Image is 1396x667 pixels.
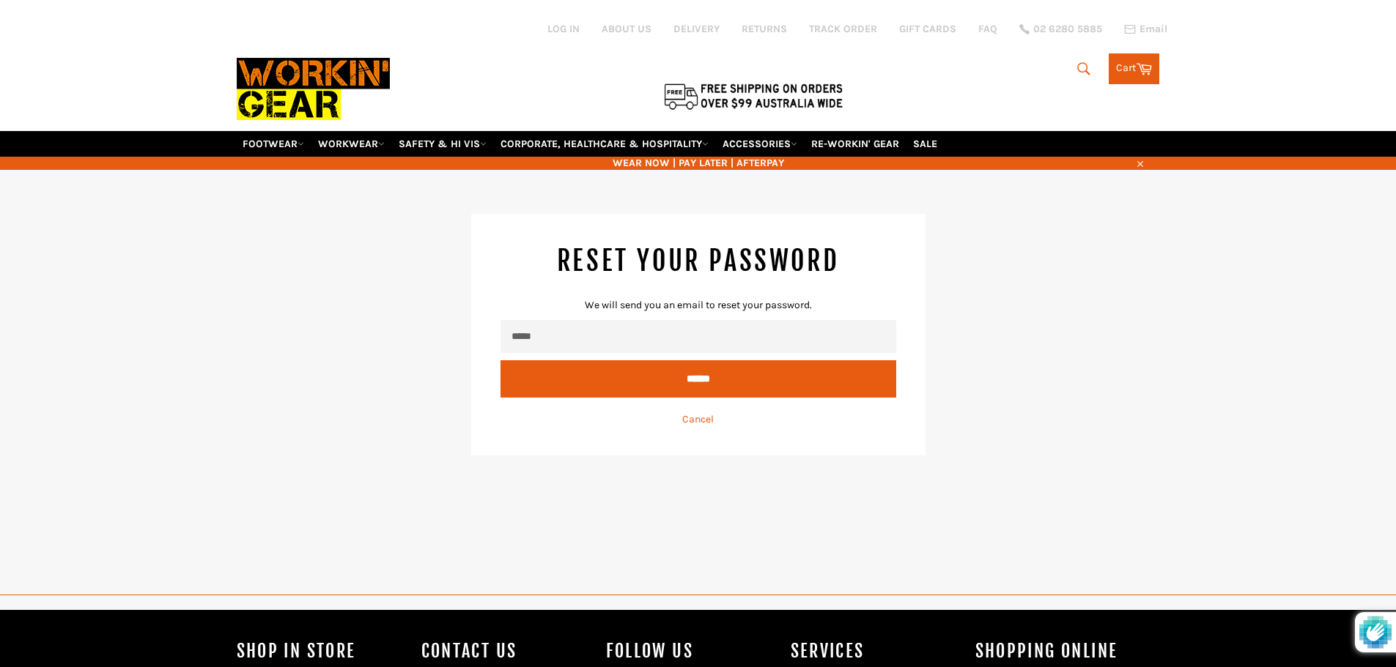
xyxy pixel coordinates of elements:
a: SAFETY & HI VIS [393,131,492,157]
a: 02 6280 5885 [1019,24,1102,34]
p: We will send you an email to reset your password. [501,298,896,312]
img: Protected by hCaptcha [1359,612,1392,652]
h2: Reset your password [501,243,896,280]
a: ABOUT US [602,22,651,36]
a: SALE [907,131,943,157]
img: Flat $9.95 shipping Australia wide [662,81,845,111]
a: RE-WORKIN' GEAR [805,131,905,157]
h4: SHOPPING ONLINE [975,639,1145,663]
span: 02 6280 5885 [1033,24,1102,34]
span: WEAR NOW | PAY LATER | AFTERPAY [237,156,1160,170]
a: TRACK ORDER [809,22,877,36]
span: Email [1140,24,1167,34]
a: Cart [1109,53,1159,84]
a: DELIVERY [673,22,720,36]
h4: Shop In Store [237,639,407,663]
a: Email [1124,23,1167,35]
h4: Follow us [606,639,776,663]
a: GIFT CARDS [899,22,956,36]
a: WORKWEAR [312,131,391,157]
button: Cancel [682,412,714,426]
a: CORPORATE, HEALTHCARE & HOSPITALITY [495,131,714,157]
a: RETURNS [742,22,787,36]
a: Log in [547,23,580,35]
h4: services [791,639,961,663]
h4: Contact Us [421,639,591,663]
a: FAQ [978,22,997,36]
a: ACCESSORIES [717,131,803,157]
a: FOOTWEAR [237,131,310,157]
img: Workin Gear leaders in Workwear, Safety Boots, PPE, Uniforms. Australia's No.1 in Workwear [237,48,390,130]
